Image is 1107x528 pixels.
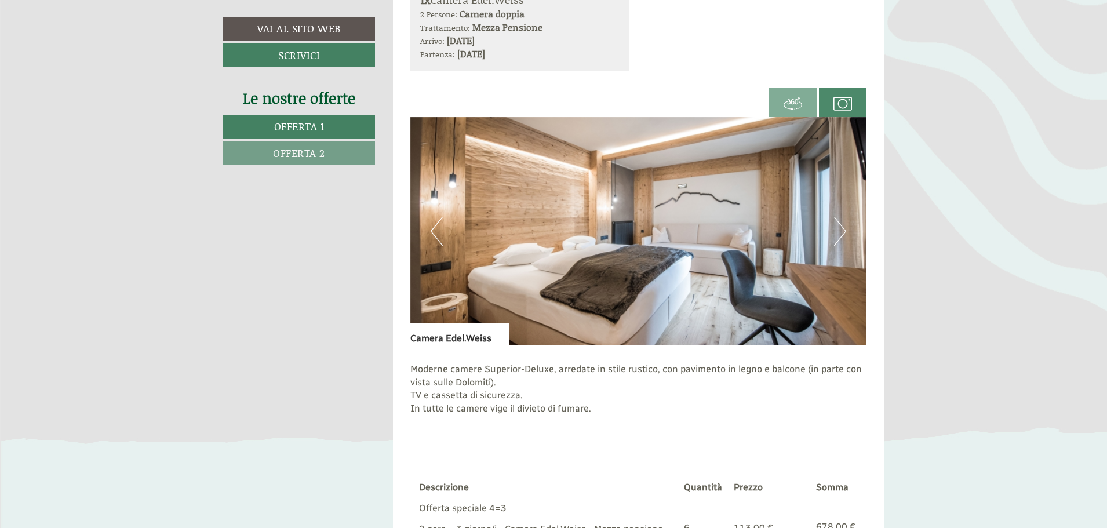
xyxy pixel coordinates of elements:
button: Next [834,217,846,246]
button: Previous [431,217,443,246]
b: [DATE] [457,47,485,60]
b: [DATE] [447,34,475,47]
th: Prezzo [729,479,811,497]
img: 360-grad.svg [784,94,802,113]
img: image [410,117,867,345]
div: Le nostre offerte [223,88,375,109]
th: Quantità [679,479,729,497]
td: Offerta speciale 4=3 [419,497,679,518]
b: Mezza Pensione [472,20,542,34]
span: Offerta 1 [274,119,325,134]
small: Trattamento: [420,21,470,34]
th: Descrizione [419,479,679,497]
a: Scrivici [223,43,375,67]
small: Arrivo: [420,35,445,47]
th: Somma [811,479,858,497]
small: Partenza: [420,48,455,60]
a: Vai al sito web [223,17,375,41]
b: Camera doppia [460,7,525,20]
div: Camera Edel.Weiss [410,323,509,345]
p: Moderne camere Superior-Deluxe, arredate in stile rustico, con pavimento in legno e balcone (in p... [410,363,867,429]
img: camera.svg [833,94,852,113]
span: Offerta 2 [273,145,325,161]
small: 2 Persone: [420,8,457,20]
